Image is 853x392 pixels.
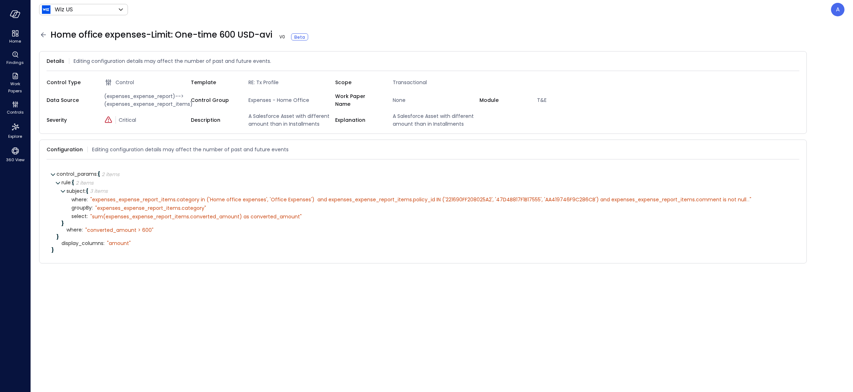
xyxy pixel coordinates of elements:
[107,240,131,246] div: " amount"
[87,213,88,220] span: :
[746,196,750,203] span: ...
[57,234,794,239] div: }
[9,38,21,45] span: Home
[85,227,154,233] div: " converted_amount > 600"
[47,146,83,153] span: Configuration
[277,33,288,40] span: V 0
[390,112,479,128] span: A Salesforce Asset with different amount than in Installments
[95,205,206,211] div: " expenses_expense_report_items.category"
[61,241,104,246] span: display_columns
[191,78,237,86] span: Template
[1,50,29,67] div: Findings
[47,78,93,86] span: Control Type
[335,92,381,108] span: Work Paper Name
[104,116,191,124] div: Critical
[8,133,22,140] span: Explore
[1,28,29,45] div: Home
[72,179,74,186] span: {
[47,116,93,124] span: Severity
[55,5,73,14] p: Wiz US
[191,116,237,124] span: Description
[57,170,98,178] span: control_params
[92,146,289,153] span: Editing configuration details may affect the number of past and future events
[97,170,98,178] span: :
[101,92,191,108] span: (expenses_expense_report)-->(expenses_expense_report_items)
[479,96,526,104] span: Module
[104,78,191,87] div: Control
[66,227,83,233] span: where
[71,197,88,202] span: where
[1,99,29,116] div: Controls
[47,96,93,104] span: Data Source
[98,170,100,178] span: {
[6,59,24,66] span: Findings
[47,57,64,65] span: Details
[1,71,29,95] div: Work Papers
[50,29,308,40] span: Home office expenses-Limit: One-time 600 USD-avi
[294,34,305,40] span: Beta
[90,189,108,194] div: 3 items
[42,5,50,14] img: Icon
[4,80,26,94] span: Work Papers
[390,78,479,86] span: Transactional
[831,3,844,16] div: Avi Brandwain
[103,240,104,247] span: :
[90,213,302,220] div: " sum(expenses_expense_report_items.converted_amount) as converted_amount"
[191,96,237,104] span: Control Group
[82,226,83,233] span: :
[87,196,88,203] span: :
[90,196,751,203] div: " "
[71,179,72,186] span: :
[61,179,72,186] span: rule
[7,109,24,116] span: Controls
[246,78,335,86] span: RE: Tx Profile
[92,204,93,211] span: :
[86,187,88,195] span: {
[74,57,271,65] span: Editing configuration details may affect the number of past and future events.
[335,116,381,124] span: Explanation
[66,187,86,195] span: subject
[61,221,794,226] div: }
[71,214,88,219] span: select
[85,187,86,195] span: :
[6,156,25,163] span: 360 View
[1,121,29,141] div: Explore
[246,112,335,128] span: A Salesforce Asset with different amount than in Installments
[71,205,93,211] span: groupBy
[92,196,746,203] span: expenses_expense_report_items.category in ('Home office expenses', 'Office Expenses') and expense...
[836,5,840,14] p: A
[1,145,29,164] div: 360 View
[102,172,119,177] div: 2 items
[390,96,479,104] span: None
[76,180,93,185] div: 2 items
[534,96,624,104] span: T&E
[246,96,335,104] span: Expenses - Home Office
[52,247,794,252] div: }
[335,78,381,86] span: Scope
